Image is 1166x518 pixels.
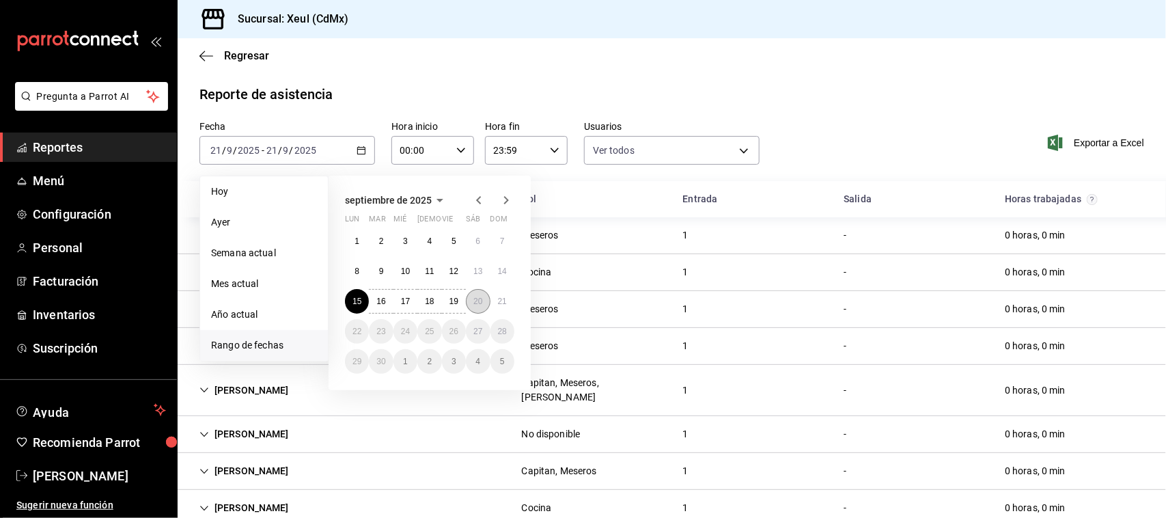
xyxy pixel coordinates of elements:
button: 16 de septiembre de 2025 [369,289,393,314]
svg: El total de horas trabajadas por usuario es el resultado de la suma redondeada del registro de ho... [1087,194,1098,205]
button: 7 de septiembre de 2025 [490,229,514,254]
span: Rango de fechas [211,338,317,353]
span: / [233,145,237,156]
div: Cell [189,333,404,359]
a: Pregunta a Parrot AI [10,99,168,113]
abbr: 9 de septiembre de 2025 [379,267,384,276]
abbr: jueves [417,215,498,229]
div: Cell [189,378,300,403]
button: 23 de septiembre de 2025 [369,319,393,344]
button: 8 de septiembre de 2025 [345,259,369,284]
div: Cell [833,223,857,248]
abbr: 16 de septiembre de 2025 [376,297,385,306]
div: Cell [671,223,699,248]
abbr: 6 de septiembre de 2025 [475,236,480,246]
span: Menú [33,172,166,190]
span: Facturación [33,272,166,290]
button: 1 de octubre de 2025 [393,349,417,374]
span: Ver todos [593,144,635,157]
span: Ayuda [33,402,148,418]
button: 11 de septiembre de 2025 [417,259,441,284]
button: 14 de septiembre de 2025 [490,259,514,284]
button: 4 de septiembre de 2025 [417,229,441,254]
button: Exportar a Excel [1051,135,1144,151]
div: Row [178,291,1166,328]
div: Cell [833,378,857,403]
span: Reportes [33,138,166,156]
div: Cell [189,223,293,248]
abbr: 20 de septiembre de 2025 [473,297,482,306]
span: Mes actual [211,277,317,291]
button: 10 de septiembre de 2025 [393,259,417,284]
div: Cell [671,422,699,447]
button: 20 de septiembre de 2025 [466,289,490,314]
abbr: 10 de septiembre de 2025 [401,267,410,276]
div: Cell [671,333,699,359]
abbr: 23 de septiembre de 2025 [376,327,385,336]
div: Cell [833,260,857,285]
button: 25 de septiembre de 2025 [417,319,441,344]
abbr: 15 de septiembre de 2025 [352,297,361,306]
abbr: 14 de septiembre de 2025 [498,267,507,276]
span: Semana actual [211,246,317,260]
span: Recomienda Parrot [33,433,166,452]
div: Cell [189,459,300,484]
div: Cell [189,297,300,322]
div: Cell [671,260,699,285]
abbr: 3 de octubre de 2025 [452,357,456,366]
div: Capitan, Meseros, [PERSON_NAME] [522,376,661,405]
button: 19 de septiembre de 2025 [442,289,466,314]
div: Cocina [522,501,552,515]
abbr: 11 de septiembre de 2025 [425,267,434,276]
abbr: 1 de septiembre de 2025 [355,236,359,246]
span: / [290,145,294,156]
span: Año actual [211,308,317,322]
abbr: miércoles [393,215,406,229]
label: Hora fin [485,122,568,132]
button: 27 de septiembre de 2025 [466,319,490,344]
div: Cell [994,297,1077,322]
button: 30 de septiembre de 2025 [369,349,393,374]
input: ---- [294,145,317,156]
div: Row [178,328,1166,365]
div: HeadCell [671,187,833,212]
div: Cell [833,422,857,447]
button: 13 de septiembre de 2025 [466,259,490,284]
abbr: 7 de septiembre de 2025 [500,236,505,246]
div: Reporte de asistencia [199,84,333,105]
button: 1 de septiembre de 2025 [345,229,369,254]
span: Configuración [33,205,166,223]
div: Cell [994,459,1077,484]
div: Cell [833,333,857,359]
abbr: 5 de octubre de 2025 [500,357,505,366]
div: Head [178,181,1166,217]
abbr: 21 de septiembre de 2025 [498,297,507,306]
div: Row [178,416,1166,453]
abbr: 2 de septiembre de 2025 [379,236,384,246]
div: Cell [511,422,592,447]
div: Cell [994,260,1077,285]
button: 3 de octubre de 2025 [442,349,466,374]
abbr: 30 de septiembre de 2025 [376,357,385,366]
div: Cell [189,422,300,447]
abbr: 13 de septiembre de 2025 [473,267,482,276]
abbr: 25 de septiembre de 2025 [425,327,434,336]
button: open_drawer_menu [150,36,161,46]
abbr: 24 de septiembre de 2025 [401,327,410,336]
button: Pregunta a Parrot AI [15,82,168,111]
span: Personal [33,238,166,257]
button: septiembre de 2025 [345,192,448,208]
abbr: 17 de septiembre de 2025 [401,297,410,306]
button: 6 de septiembre de 2025 [466,229,490,254]
div: HeadCell [511,187,672,212]
abbr: 4 de septiembre de 2025 [428,236,432,246]
abbr: 27 de septiembre de 2025 [473,327,482,336]
div: Cell [994,378,1077,403]
div: Row [178,365,1166,416]
span: / [278,145,282,156]
button: 12 de septiembre de 2025 [442,259,466,284]
div: Row [178,217,1166,254]
button: 5 de septiembre de 2025 [442,229,466,254]
button: 2 de septiembre de 2025 [369,229,393,254]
